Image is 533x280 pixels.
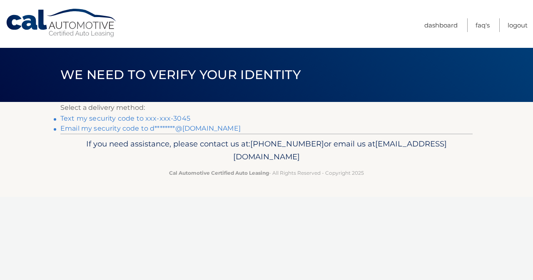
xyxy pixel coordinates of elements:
strong: Cal Automotive Certified Auto Leasing [169,170,269,176]
a: Text my security code to xxx-xxx-3045 [60,114,190,122]
a: Logout [508,18,528,32]
a: Dashboard [424,18,458,32]
a: Email my security code to d********@[DOMAIN_NAME] [60,124,241,132]
p: Select a delivery method: [60,102,473,114]
a: Cal Automotive [5,8,118,38]
p: If you need assistance, please contact us at: or email us at [66,137,467,164]
a: FAQ's [476,18,490,32]
p: - All Rights Reserved - Copyright 2025 [66,168,467,177]
span: We need to verify your identity [60,67,301,82]
span: [PHONE_NUMBER] [250,139,324,149]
